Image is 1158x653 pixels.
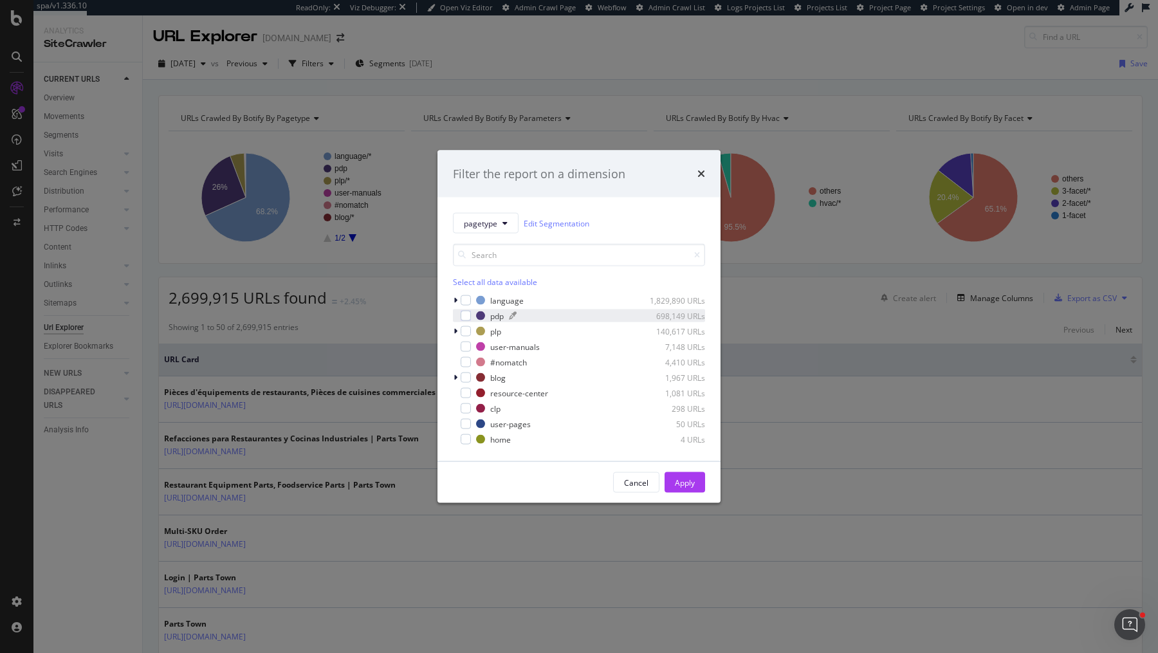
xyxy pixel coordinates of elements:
[453,277,705,288] div: Select all data available
[490,341,540,352] div: user-manuals
[613,472,659,493] button: Cancel
[490,418,531,429] div: user-pages
[642,295,705,306] div: 1,829,890 URLs
[490,310,504,321] div: pdp
[490,295,524,306] div: language
[642,356,705,367] div: 4,410 URLs
[490,326,501,336] div: plp
[437,150,721,503] div: modal
[490,434,511,445] div: home
[642,418,705,429] div: 50 URLs
[642,326,705,336] div: 140,617 URLs
[642,372,705,383] div: 1,967 URLs
[1114,609,1145,640] iframe: Intercom live chat
[665,472,705,493] button: Apply
[490,387,548,398] div: resource-center
[642,341,705,352] div: 7,148 URLs
[524,216,589,230] a: Edit Segmentation
[697,165,705,182] div: times
[453,244,705,266] input: Search
[490,356,527,367] div: #nomatch
[453,213,519,234] button: pagetype
[642,434,705,445] div: 4 URLs
[464,217,497,228] span: pagetype
[490,403,501,414] div: clp
[642,403,705,414] div: 298 URLs
[453,165,625,182] div: Filter the report on a dimension
[675,477,695,488] div: Apply
[624,477,648,488] div: Cancel
[642,387,705,398] div: 1,081 URLs
[490,372,506,383] div: blog
[642,310,705,321] div: 698,149 URLs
